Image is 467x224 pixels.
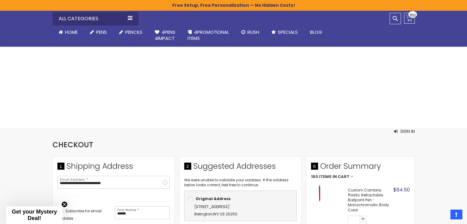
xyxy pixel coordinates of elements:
span: Checkout [53,140,93,150]
a: 4PROMOTIONALITEMS [181,25,235,45]
span: 26250 [226,211,237,217]
a: Home [53,25,84,39]
span: 150 [410,12,416,18]
a: Pens [84,25,113,39]
span: Pens [96,29,107,35]
div: All Categories [53,12,138,25]
div: Shipping Address [57,161,170,175]
a: 150 [404,13,415,24]
span: Get your Mystery Deal! [12,209,57,221]
button: Sign In [394,128,415,134]
span: Items in Cart [319,175,349,179]
div: Suggested Addresses [184,161,297,175]
span: WV [213,211,219,217]
div: Get your Mystery Deal!Close teaser [6,206,63,224]
img: Custom Cambria Plastic Retractable Ballpoint Pen - Monochromatic Body Color-Red [311,185,328,202]
span: Sign In [400,128,415,134]
span: 4Pens 4impact [155,29,175,41]
span: Order Summary [311,161,410,175]
span: Home [65,29,78,35]
a: Blog [304,25,328,39]
span: 150 [311,175,318,179]
b: Original Address [196,196,231,201]
span: US [220,211,225,217]
a: Specials [265,25,304,39]
span: Subscribe for email updates [57,208,102,221]
p: We were unable to validate your address. If the address below looks correct, feel free to continue. [184,178,297,187]
span: Rush [247,29,259,35]
span: Pencils [125,29,142,35]
span: Belington [194,211,212,217]
a: Rush [235,25,265,39]
span: 4PROMOTIONAL ITEMS [188,29,229,41]
a: Pencils [113,25,149,39]
div: , [188,203,293,218]
span: Specials [278,29,298,35]
span: [STREET_ADDRESS] [194,204,230,209]
button: Close teaser [61,201,68,207]
a: 4Pens4impact [149,25,181,45]
span: Blog [310,29,322,35]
